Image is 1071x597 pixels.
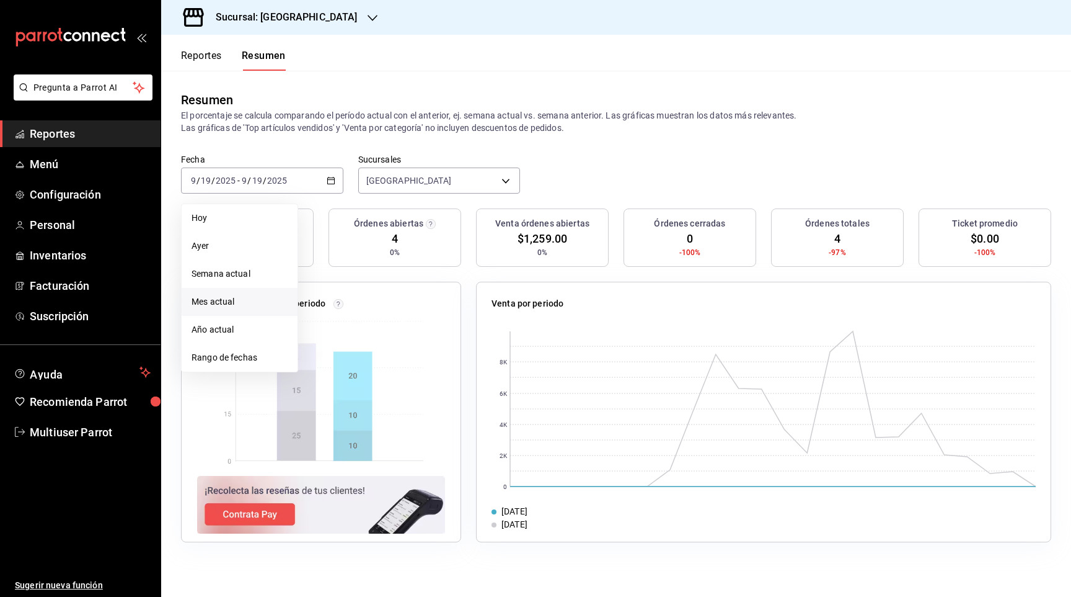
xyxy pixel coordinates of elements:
[392,230,398,247] span: 4
[181,109,1051,134] p: El porcentaje se calcula comparando el período actual con el anterior, ej. semana actual vs. sema...
[501,505,527,518] div: [DATE]
[263,176,267,186] span: /
[252,176,263,186] input: --
[829,247,846,258] span: -97%
[500,390,508,397] text: 6K
[30,156,151,173] span: Menú
[242,50,286,71] button: Resumen
[971,230,999,247] span: $0.00
[358,155,521,164] label: Sucursales
[192,267,288,281] span: Semana actual
[30,308,151,325] span: Suscripción
[354,217,423,230] h3: Órdenes abiertas
[15,579,151,592] span: Sugerir nueva función
[834,230,840,247] span: 4
[267,176,288,186] input: ----
[30,424,151,441] span: Multiuser Parrot
[192,212,288,225] span: Hoy
[190,176,196,186] input: --
[181,155,343,164] label: Fecha
[30,217,151,233] span: Personal
[237,176,240,186] span: -
[14,74,152,101] button: Pregunta a Parrot AI
[501,518,527,531] div: [DATE]
[952,217,1018,230] h3: Ticket promedio
[192,240,288,253] span: Ayer
[181,50,286,71] div: navigation tabs
[192,295,288,308] span: Mes actual
[491,297,563,310] p: Venta por periodo
[366,174,451,187] span: [GEOGRAPHIC_DATA]
[9,90,152,103] a: Pregunta a Parrot AI
[192,323,288,336] span: Año actual
[679,247,701,258] span: -100%
[30,393,151,410] span: Recomienda Parrot
[500,421,508,428] text: 4K
[518,230,567,247] span: $1,259.00
[200,176,211,186] input: --
[30,125,151,142] span: Reportes
[241,176,247,186] input: --
[30,277,151,294] span: Facturación
[181,50,222,71] button: Reportes
[974,247,996,258] span: -100%
[206,10,358,25] h3: Sucursal: [GEOGRAPHIC_DATA]
[33,81,133,94] span: Pregunta a Parrot AI
[537,247,547,258] span: 0%
[503,483,507,490] text: 0
[500,452,508,459] text: 2K
[687,230,693,247] span: 0
[30,247,151,264] span: Inventarios
[495,217,589,230] h3: Venta órdenes abiertas
[500,359,508,366] text: 8K
[247,176,251,186] span: /
[181,91,233,109] div: Resumen
[390,247,400,258] span: 0%
[805,217,870,230] h3: Órdenes totales
[30,365,134,380] span: Ayuda
[215,176,236,186] input: ----
[30,186,151,203] span: Configuración
[654,217,725,230] h3: Órdenes cerradas
[192,351,288,364] span: Rango de fechas
[196,176,200,186] span: /
[136,32,146,42] button: open_drawer_menu
[211,176,215,186] span: /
